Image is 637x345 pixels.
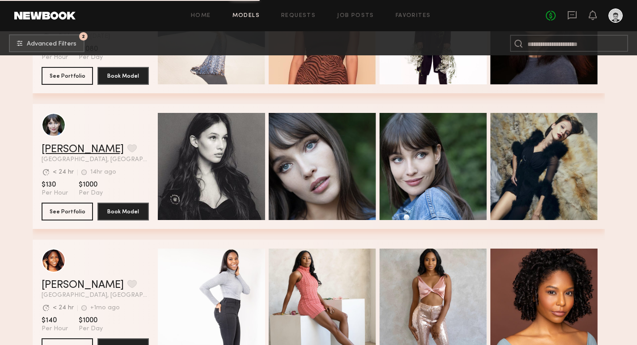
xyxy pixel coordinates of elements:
span: Advanced Filters [27,41,76,47]
button: Book Model [97,67,149,85]
a: Models [232,13,260,19]
span: Per Day [79,325,103,333]
button: See Portfolio [42,203,93,220]
div: < 24 hr [53,305,74,311]
a: Favorites [396,13,431,19]
span: Per Hour [42,54,68,62]
span: Per Hour [42,189,68,197]
span: 2 [82,34,85,38]
span: $1000 [79,180,103,189]
button: Book Model [97,203,149,220]
div: +1mo ago [90,305,120,311]
a: Job Posts [337,13,374,19]
span: Per Hour [42,325,68,333]
span: Per Day [79,54,103,62]
div: 14hr ago [90,169,116,175]
span: [GEOGRAPHIC_DATA], [GEOGRAPHIC_DATA] [42,157,149,163]
span: $1000 [79,316,103,325]
a: Home [191,13,211,19]
a: Requests [281,13,316,19]
span: Per Day [79,189,103,197]
div: < 24 hr [53,169,74,175]
span: $130 [42,180,68,189]
button: See Portfolio [42,67,93,85]
a: [PERSON_NAME] [42,280,124,291]
a: [PERSON_NAME] [42,144,124,155]
span: [GEOGRAPHIC_DATA], [GEOGRAPHIC_DATA] [42,292,149,299]
button: 2Advanced Filters [9,34,84,52]
span: $140 [42,316,68,325]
